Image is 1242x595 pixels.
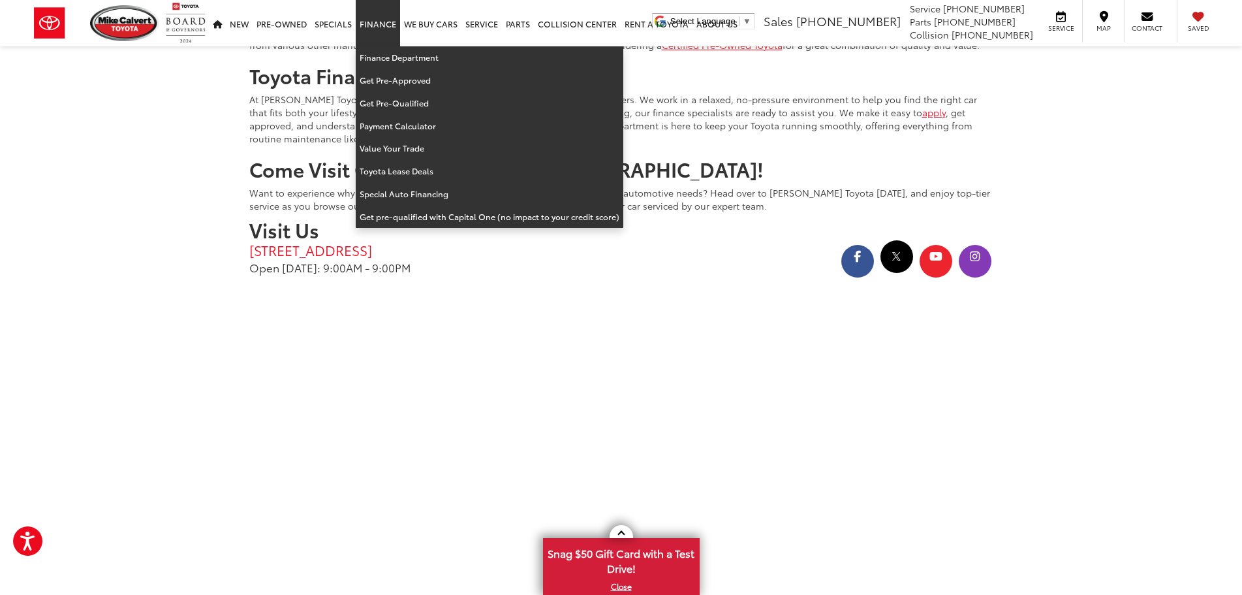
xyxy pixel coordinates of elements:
a: Get pre-qualified with Capital One (no impact to your credit score) [356,206,623,228]
span: Service [910,2,940,15]
span: [PHONE_NUMBER] [796,12,901,29]
a: Twitter: Click to visit our Twitter page [878,249,915,263]
p: Open [DATE]: 9:00AM - 9:00PM [249,259,612,275]
a: Facebook: Click to visit our Facebook page [839,249,876,263]
span: ▼ [743,16,751,26]
span: Sales [764,12,793,29]
span: [PHONE_NUMBER] [952,28,1033,41]
a: Payment Calculator [356,115,623,138]
a: Value Your Trade [356,137,623,160]
span: [PHONE_NUMBER] [943,2,1025,15]
a: Instagram: Click to visit our Instagram page [957,249,993,263]
a: [STREET_ADDRESS] [249,240,612,259]
img: Mike Calvert Toyota [90,5,159,41]
a: Special Auto Financing [356,183,623,206]
a: Toyota Lease Deals [356,160,623,183]
span: [PHONE_NUMBER] [934,15,1016,28]
span: Parts [910,15,931,28]
a: apply [922,106,946,119]
span: Saved [1184,24,1213,33]
span: Service [1046,24,1076,33]
span: Snag $50 Gift Card with a Test Drive! [544,539,698,579]
a: Get Pre-Qualified [356,92,623,115]
h2: Toyota Financing & Service Options [249,65,993,86]
p: Want to experience why so many drivers in [GEOGRAPHIC_DATA] choose us for their automotive needs?... [249,186,993,212]
p: At [PERSON_NAME] Toyota, we focus on providing excellent service to all our customers. We work in... [249,93,993,145]
span: Collision [910,28,949,41]
h2: Come Visit Our Toyota Dealer In [GEOGRAPHIC_DATA]! [249,158,993,180]
a: YouTube: Click to visit our YouTube page [918,249,954,263]
a: Finance Department [356,46,623,69]
a: Get Pre-Approved [356,69,623,92]
h2: Visit Us [249,219,612,240]
span: Contact [1132,24,1162,33]
span: Map [1089,24,1118,33]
